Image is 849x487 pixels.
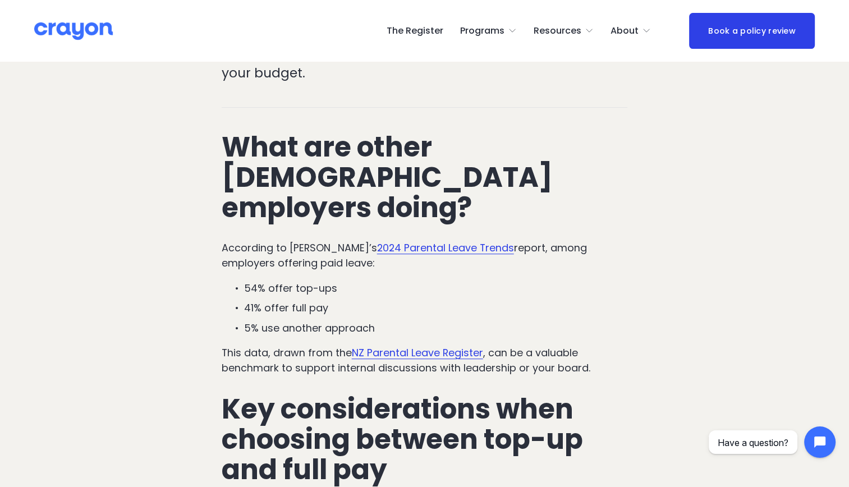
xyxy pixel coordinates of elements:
span: Programs [460,23,504,39]
a: 2024 Parental Leave Trends [377,241,514,255]
img: Crayon [34,21,113,41]
p: 54% offer top-ups [244,281,628,296]
span: About [611,23,639,39]
a: folder dropdown [611,22,651,40]
p: This data, drawn from the , can be a valuable benchmark to support internal discussions with lead... [222,346,628,375]
a: NZ Parental Leave Register [352,346,483,360]
h2: What are other [DEMOGRAPHIC_DATA] employers doing? [222,132,628,223]
a: folder dropdown [460,22,517,40]
p: According to [PERSON_NAME]’s report, among employers offering paid leave: [222,241,628,270]
p: 41% offer full pay [244,301,628,316]
h2: Key considerations when choosing between top-up and full pay [222,394,628,485]
span: Resources [534,23,581,39]
a: The Register [387,22,443,40]
a: Book a policy review [689,13,815,49]
p: 5% use another approach [244,321,628,336]
a: folder dropdown [534,22,594,40]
